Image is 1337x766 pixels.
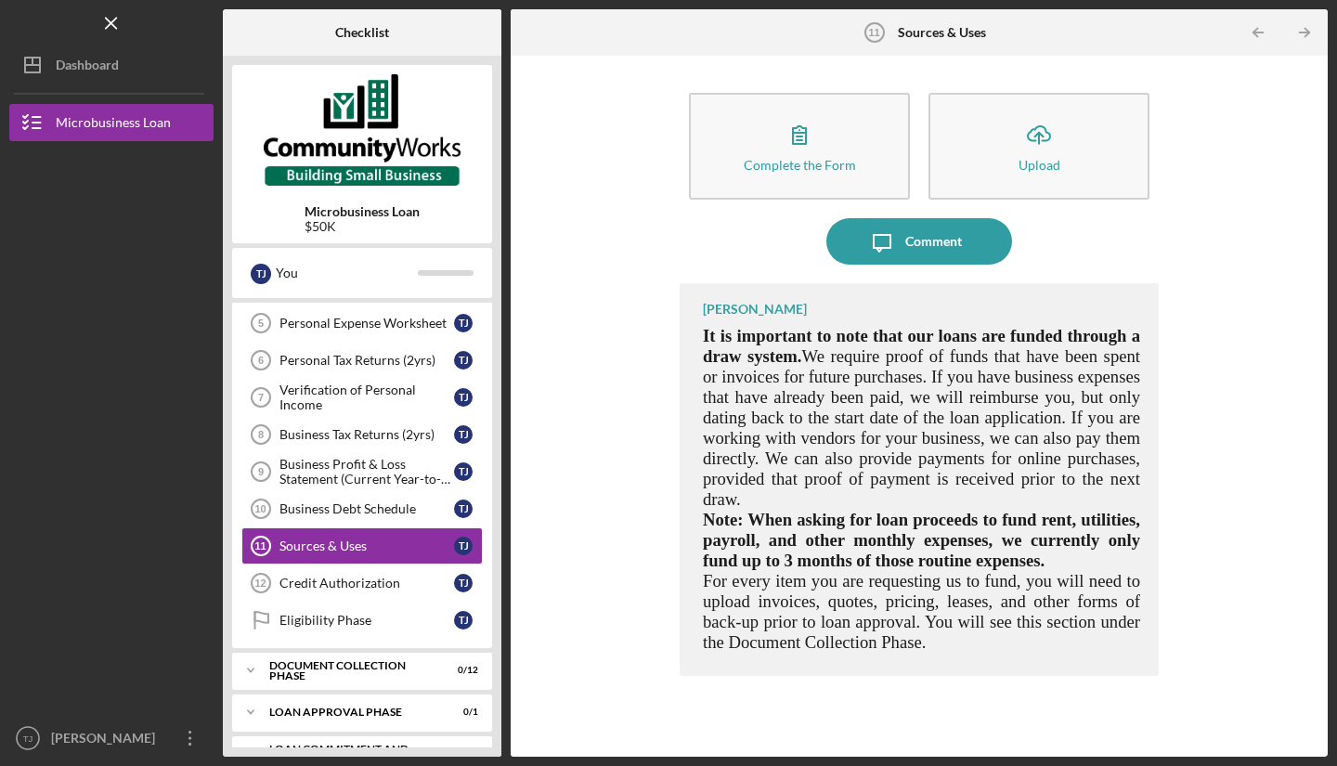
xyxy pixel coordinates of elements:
tspan: 8 [258,429,264,440]
tspan: 5 [258,318,264,329]
a: 10Business Debt ScheduleTJ [241,490,483,527]
button: Complete the Form [689,93,910,200]
b: Microbusiness Loan [305,204,420,219]
span: We require proof of funds that have been spent or invoices for future purchases. If you have busi... [703,346,1140,509]
div: [PERSON_NAME] [703,302,807,317]
div: Business Debt Schedule [279,501,454,516]
div: Business Tax Returns (2yrs) [279,427,454,442]
div: Loan Commitment and Closing Phase [269,744,432,765]
span: For every item you are requesting us to fund, you will need to upload invoices, quotes, pricing, ... [703,571,1140,652]
button: Microbusiness Loan [9,104,214,141]
div: Comment [905,218,962,265]
div: T J [454,500,473,518]
div: T J [454,462,473,481]
b: Checklist [335,25,389,40]
div: Personal Tax Returns (2yrs) [279,353,454,368]
div: T J [454,388,473,407]
tspan: 6 [258,355,264,366]
div: Sources & Uses [279,539,454,553]
span: Note: When asking for loan proceeds to fund rent, utilities, payroll, and other monthly expenses,... [703,510,1140,570]
a: 11Sources & UsesTJ [241,527,483,565]
a: 7Verification of Personal IncomeTJ [241,379,483,416]
div: T J [454,351,473,370]
button: Upload [928,93,1149,200]
div: Upload [1019,158,1060,172]
b: Sources & Uses [898,25,986,40]
div: You [276,257,418,289]
a: 6Personal Tax Returns (2yrs)TJ [241,342,483,379]
div: T J [251,264,271,284]
a: Eligibility PhaseTJ [241,602,483,639]
div: Personal Expense Worksheet [279,316,454,331]
div: 0 / 12 [445,665,478,676]
div: 0 / 1 [445,707,478,718]
div: $50K [305,219,420,234]
button: Comment [826,218,1012,265]
tspan: 11 [869,27,880,38]
tspan: 11 [254,540,266,552]
div: Complete the Form [744,158,856,172]
div: Business Profit & Loss Statement (Current Year-to-Date) [279,457,454,487]
a: 5Personal Expense WorksheetTJ [241,305,483,342]
tspan: 7 [258,392,264,403]
a: 9Business Profit & Loss Statement (Current Year-to-Date)TJ [241,453,483,490]
div: T J [454,314,473,332]
div: Loan Approval Phase [269,707,432,718]
div: T J [454,574,473,592]
div: [PERSON_NAME] [46,720,167,761]
div: T J [454,537,473,555]
img: Product logo [232,74,492,186]
tspan: 10 [254,503,266,514]
button: TJ[PERSON_NAME] [9,720,214,757]
span: It is important to note that our loans are funded through a draw system. [703,326,1140,366]
div: T J [454,611,473,630]
div: Document Collection Phase [269,660,432,682]
a: 8Business Tax Returns (2yrs)TJ [241,416,483,453]
tspan: 12 [254,578,266,589]
button: Dashboard [9,46,214,84]
div: Dashboard [56,46,119,88]
div: Eligibility Phase [279,613,454,628]
tspan: 9 [258,466,264,477]
div: T J [454,425,473,444]
div: Microbusiness Loan [56,104,171,146]
div: Verification of Personal Income [279,383,454,412]
text: TJ [23,734,33,744]
a: 12Credit AuthorizationTJ [241,565,483,602]
div: Credit Authorization [279,576,454,591]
